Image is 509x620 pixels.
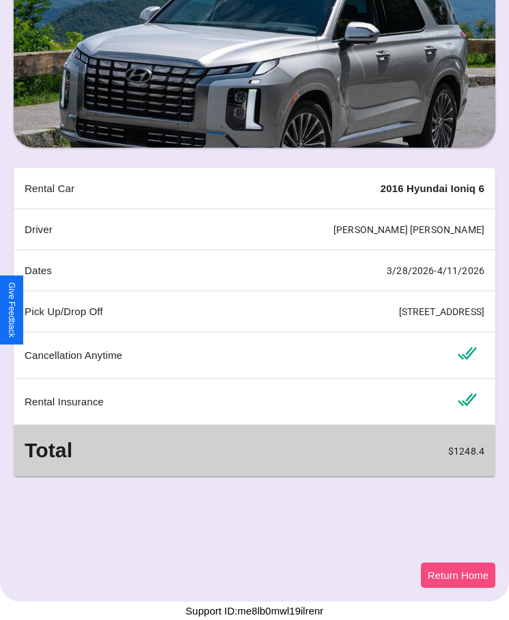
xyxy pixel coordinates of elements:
[25,220,200,239] p: Driver
[14,168,495,476] table: simple table
[7,282,16,338] div: Give Feedback
[25,261,200,280] p: Dates
[210,425,495,476] td: $ 1248.4
[421,563,495,588] button: Return Home
[210,209,495,250] td: [PERSON_NAME] [PERSON_NAME]
[25,346,200,364] p: Cancellation Anytime
[210,250,495,291] td: 3 / 28 / 2026 - 4 / 11 / 2026
[210,291,495,332] td: [STREET_ADDRESS]
[25,179,200,198] p: Rental Car
[25,436,200,466] h3: Total
[25,392,200,411] p: Rental Insurance
[221,181,484,196] h4: 2016 Hyundai Ioniq 6
[186,602,324,620] p: Support ID: me8lb0mwl19ilrenr
[25,302,200,321] p: Pick Up/Drop Off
